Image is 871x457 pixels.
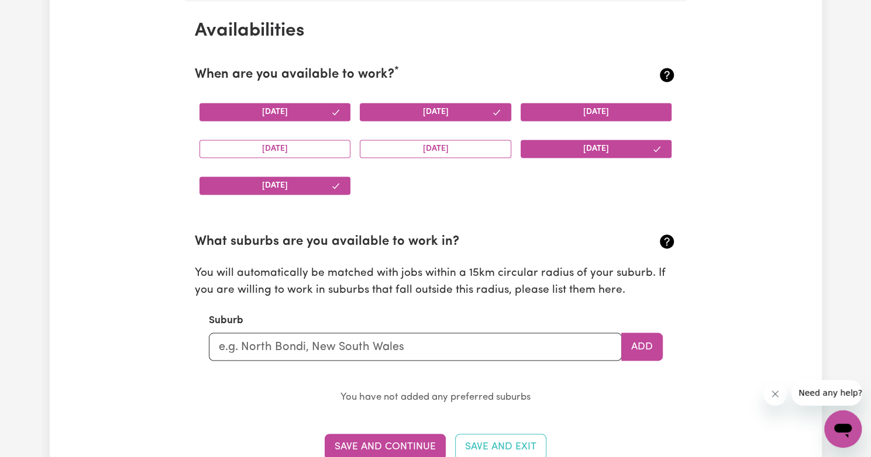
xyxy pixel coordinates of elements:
input: e.g. North Bondi, New South Wales [209,333,622,361]
iframe: Button to launch messaging window [824,410,862,448]
span: Need any help? [7,8,71,18]
button: [DATE] [199,103,351,121]
small: You have not added any preferred suburbs [340,392,531,401]
button: [DATE] [199,176,351,195]
p: You will automatically be matched with jobs within a 15km circular radius of your suburb. If you ... [195,265,677,299]
iframe: Close message [763,382,787,406]
button: [DATE] [360,103,511,121]
h2: What suburbs are you available to work in? [195,234,597,250]
button: [DATE] [521,140,672,158]
h2: When are you available to work? [195,67,597,83]
h2: Availabilities [195,20,677,42]
iframe: Message from company [791,380,862,406]
button: [DATE] [521,103,672,121]
button: [DATE] [199,140,351,158]
label: Suburb [209,313,243,328]
button: [DATE] [360,140,511,158]
button: Add to preferred suburbs [621,333,663,361]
